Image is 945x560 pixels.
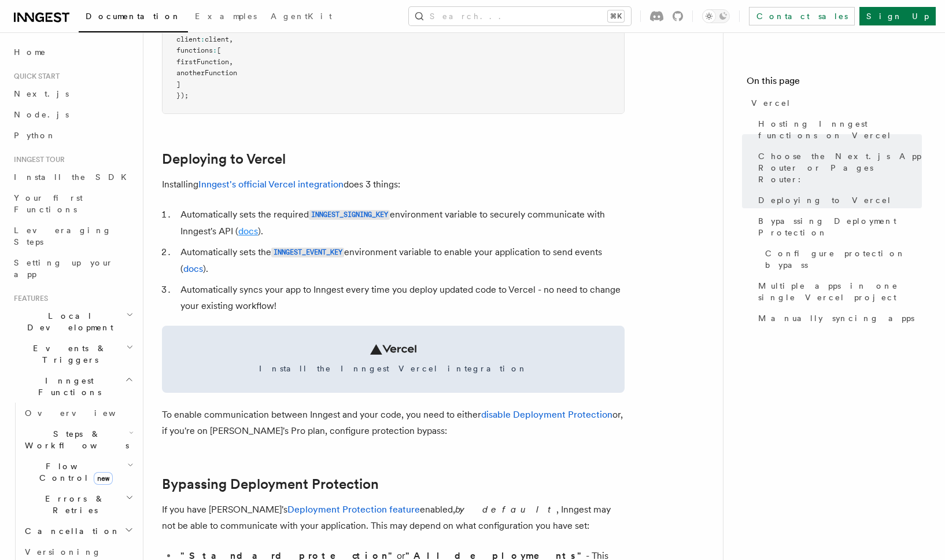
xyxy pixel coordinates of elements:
span: [ [217,46,221,54]
a: disable Deployment Protection [481,409,612,420]
span: Features [9,294,48,303]
a: AgentKit [264,3,339,31]
button: Search...⌘K [409,7,631,25]
em: by default [455,504,556,515]
span: Multiple apps in one single Vercel project [758,280,922,303]
span: }); [176,91,189,100]
li: Automatically sets the required environment variable to securely communicate with Inngest's API ( ). [177,207,625,240]
span: Local Development [9,310,126,333]
span: Vercel [751,97,791,109]
a: Your first Functions [9,187,136,220]
a: Documentation [79,3,188,32]
span: Documentation [86,12,181,21]
button: Cancellation [20,521,136,541]
button: Events & Triggers [9,338,136,370]
button: Local Development [9,305,136,338]
span: Node.js [14,110,69,119]
span: : [201,35,205,43]
a: Deployment Protection feature [287,504,420,515]
span: Next.js [14,89,69,98]
p: To enable communication between Inngest and your code, you need to either or, if you're on [PERSO... [162,407,625,439]
a: Manually syncing apps [754,308,922,329]
a: Contact sales [749,7,855,25]
h4: On this page [747,74,922,93]
span: Home [14,46,46,58]
a: Install the Inngest Vercel integration [162,326,625,393]
span: Flow Control [20,460,127,484]
a: Bypassing Deployment Protection [754,211,922,243]
button: Inngest Functions [9,370,136,403]
a: docs [238,226,258,237]
span: Cancellation [20,525,120,537]
a: Configure protection bypass [761,243,922,275]
a: Node.js [9,104,136,125]
span: , [229,58,233,66]
span: Steps & Workflows [20,428,129,451]
span: Leveraging Steps [14,226,112,246]
span: anotherFunction [176,69,237,77]
a: Overview [20,403,136,423]
span: client [176,35,201,43]
a: Python [9,125,136,146]
p: If you have [PERSON_NAME]'s enabled, , Inngest may not be able to communicate with your applicati... [162,502,625,534]
span: functions [176,46,213,54]
a: Multiple apps in one single Vercel project [754,275,922,308]
span: Deploying to Vercel [758,194,892,206]
button: Steps & Workflows [20,423,136,456]
span: Install the SDK [14,172,134,182]
a: Sign Up [859,7,936,25]
p: Installing does 3 things: [162,176,625,193]
span: Overview [25,408,144,418]
a: Next.js [9,83,136,104]
span: client [205,35,229,43]
span: Choose the Next.js App Router or Pages Router: [758,150,922,185]
a: Vercel [747,93,922,113]
span: Examples [195,12,257,21]
span: AgentKit [271,12,332,21]
span: Configure protection bypass [765,248,922,271]
span: Bypassing Deployment Protection [758,215,922,238]
span: : [213,46,217,54]
span: Your first Functions [14,193,83,214]
a: INNGEST_EVENT_KEY [271,246,344,257]
a: Examples [188,3,264,31]
span: Setting up your app [14,258,113,279]
span: Versioning [25,547,101,557]
span: Quick start [9,72,60,81]
span: Hosting Inngest functions on Vercel [758,118,922,141]
a: Setting up your app [9,252,136,285]
a: Deploying to Vercel [162,151,286,167]
span: Inngest tour [9,155,65,164]
a: INNGEST_SIGNING_KEY [309,209,390,220]
code: INNGEST_EVENT_KEY [271,248,344,257]
a: Inngest's official Vercel integration [198,179,344,190]
a: Leveraging Steps [9,220,136,252]
button: Flow Controlnew [20,456,136,488]
a: Choose the Next.js App Router or Pages Router: [754,146,922,190]
span: Manually syncing apps [758,312,914,324]
span: Errors & Retries [20,493,125,516]
a: Hosting Inngest functions on Vercel [754,113,922,146]
a: docs [183,263,203,274]
span: Events & Triggers [9,342,126,366]
a: Bypassing Deployment Protection [162,476,379,492]
span: Install the Inngest Vercel integration [176,363,611,374]
span: Inngest Functions [9,375,125,398]
span: Python [14,131,56,140]
span: new [94,472,113,485]
kbd: ⌘K [608,10,624,22]
a: Home [9,42,136,62]
a: Install the SDK [9,167,136,187]
button: Toggle dark mode [702,9,730,23]
span: , [229,35,233,43]
span: firstFunction [176,58,229,66]
span: ] [176,80,180,89]
li: Automatically syncs your app to Inngest every time you deploy updated code to Vercel - no need to... [177,282,625,314]
code: INNGEST_SIGNING_KEY [309,210,390,220]
li: Automatically sets the environment variable to enable your application to send events ( ). [177,244,625,277]
button: Errors & Retries [20,488,136,521]
a: Deploying to Vercel [754,190,922,211]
